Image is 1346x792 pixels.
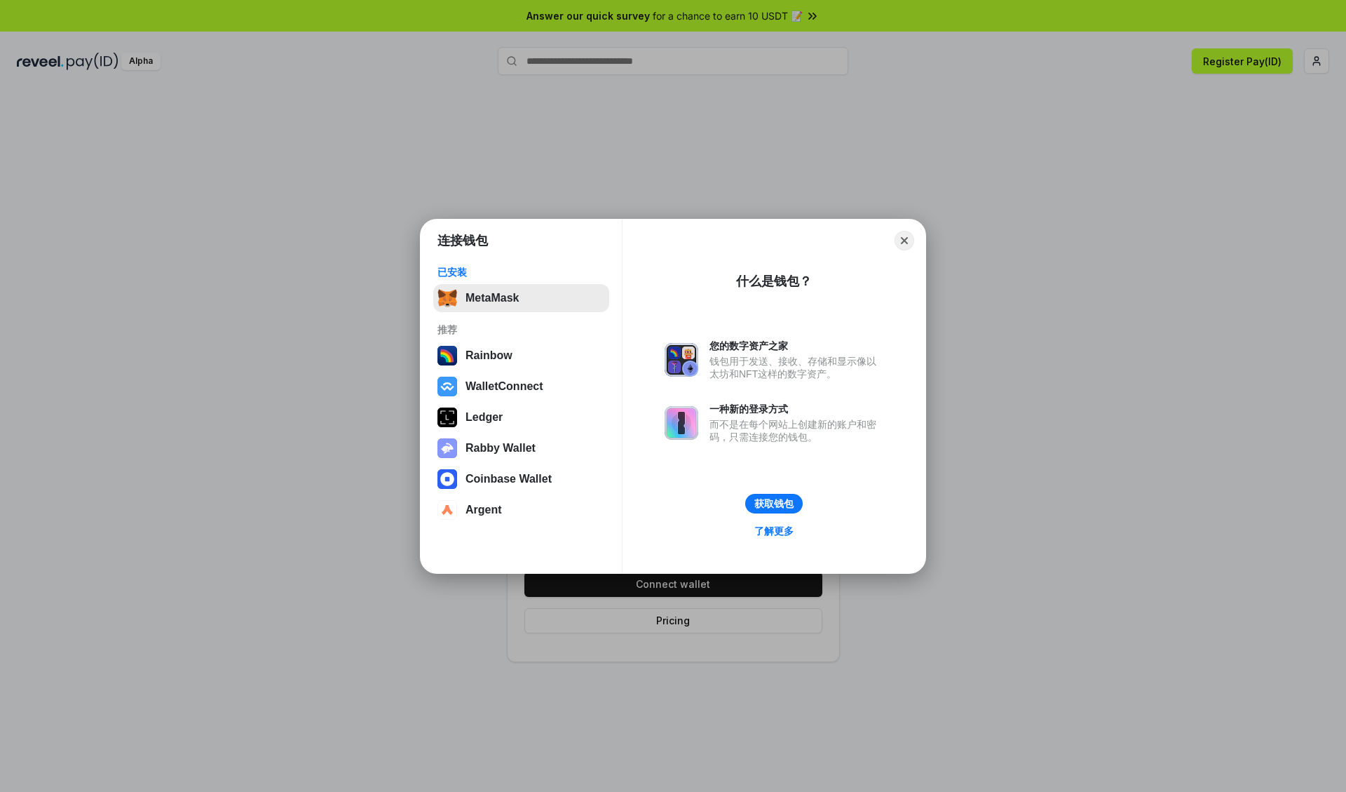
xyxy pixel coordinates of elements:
[465,380,543,393] div: WalletConnect
[437,500,457,520] img: svg+xml,%3Csvg%20width%3D%2228%22%20height%3D%2228%22%20viewBox%3D%220%200%2028%2028%22%20fill%3D...
[746,522,802,540] a: 了解更多
[465,349,512,362] div: Rainbow
[895,231,914,250] button: Close
[433,434,609,462] button: Rabby Wallet
[437,377,457,396] img: svg+xml,%3Csvg%20width%3D%2228%22%20height%3D%2228%22%20viewBox%3D%220%200%2028%2028%22%20fill%3D...
[433,372,609,401] button: WalletConnect
[433,403,609,431] button: Ledger
[465,473,552,485] div: Coinbase Wallet
[709,340,883,352] div: 您的数字资产之家
[433,284,609,312] button: MetaMask
[437,266,605,278] div: 已安装
[433,342,609,370] button: Rainbow
[745,494,803,514] button: 获取钱包
[709,355,883,380] div: 钱包用于发送、接收、存储和显示像以太坊和NFT这样的数字资产。
[437,408,457,427] img: svg+xml,%3Csvg%20xmlns%3D%22http%3A%2F%2Fwww.w3.org%2F2000%2Fsvg%22%20width%3D%2228%22%20height%3...
[437,232,488,249] h1: 连接钱包
[465,411,503,424] div: Ledger
[709,403,883,415] div: 一种新的登录方式
[754,525,794,537] div: 了解更多
[437,469,457,489] img: svg+xml,%3Csvg%20width%3D%2228%22%20height%3D%2228%22%20viewBox%3D%220%200%2028%2028%22%20fill%3D...
[433,465,609,493] button: Coinbase Wallet
[665,406,698,440] img: svg+xml,%3Csvg%20xmlns%3D%22http%3A%2F%2Fwww.w3.org%2F2000%2Fsvg%22%20fill%3D%22none%22%20viewBox...
[465,292,519,304] div: MetaMask
[736,273,812,290] div: 什么是钱包？
[465,442,536,455] div: Rabby Wallet
[709,418,883,443] div: 而不是在每个网站上创建新的账户和密码，只需连接您的钱包。
[437,323,605,336] div: 推荐
[437,346,457,365] img: svg+xml,%3Csvg%20width%3D%22120%22%20height%3D%22120%22%20viewBox%3D%220%200%20120%20120%22%20fil...
[433,496,609,524] button: Argent
[437,438,457,458] img: svg+xml,%3Csvg%20xmlns%3D%22http%3A%2F%2Fwww.w3.org%2F2000%2Fsvg%22%20fill%3D%22none%22%20viewBox...
[465,504,502,516] div: Argent
[665,343,698,377] img: svg+xml,%3Csvg%20xmlns%3D%22http%3A%2F%2Fwww.w3.org%2F2000%2Fsvg%22%20fill%3D%22none%22%20viewBox...
[437,288,457,308] img: svg+xml,%3Csvg%20fill%3D%22none%22%20height%3D%2233%22%20viewBox%3D%220%200%2035%2033%22%20width%...
[754,497,794,510] div: 获取钱包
